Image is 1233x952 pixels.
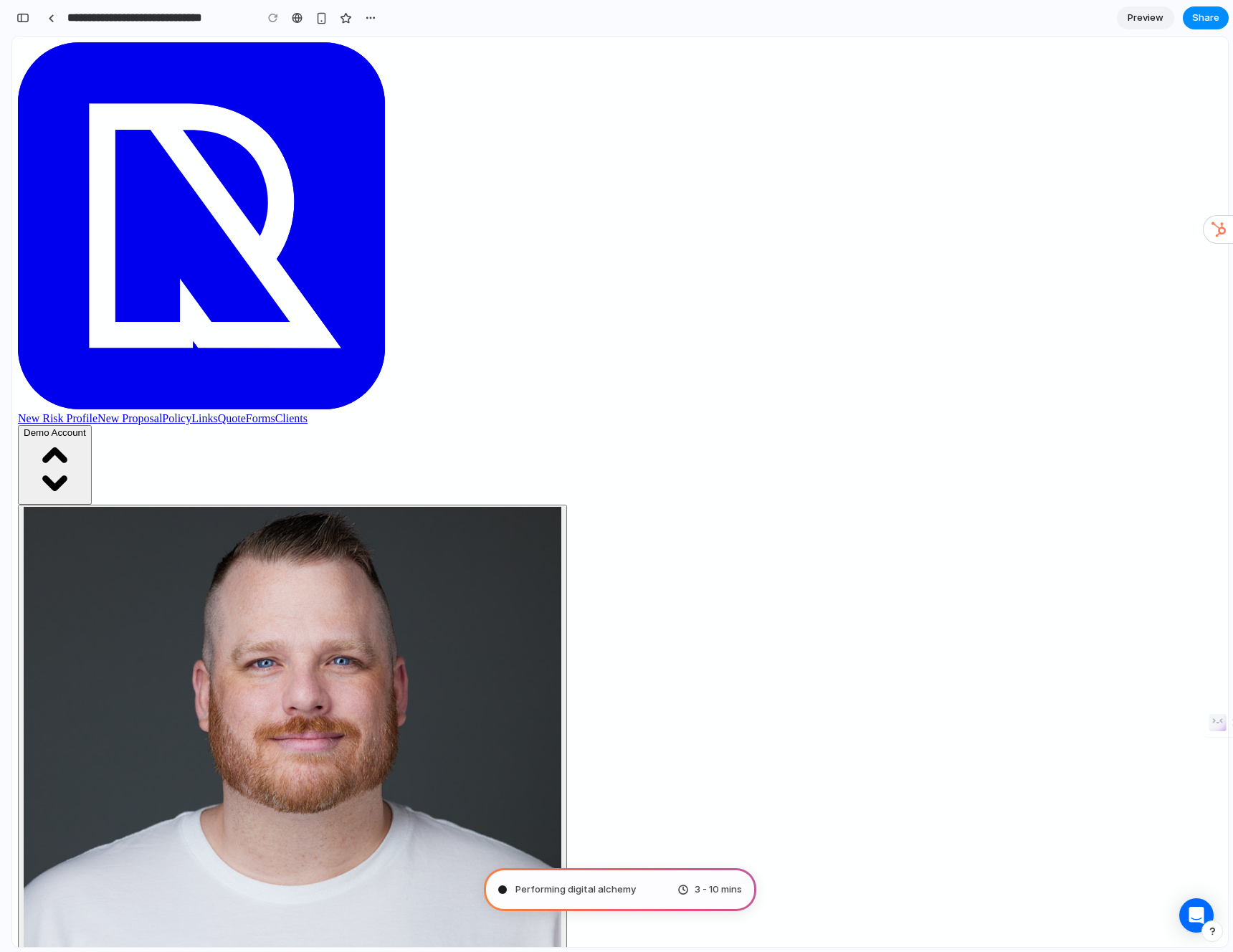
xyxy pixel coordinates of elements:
[150,376,205,388] a: PolicyLinks
[263,376,295,388] a: Clients
[1192,11,1219,25] span: Share
[1183,6,1229,29] button: Share
[6,376,85,388] a: New Risk Profile
[206,376,263,388] a: QuoteForms
[1167,862,1201,896] div: Open Intercom Messenger
[515,882,636,897] span: Performing digital alchemy
[1128,11,1163,25] span: Preview
[6,389,80,468] button: Demo Account
[695,882,742,897] span: 3 - 10 mins
[85,376,150,388] a: New Proposal
[1117,6,1174,29] a: Preview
